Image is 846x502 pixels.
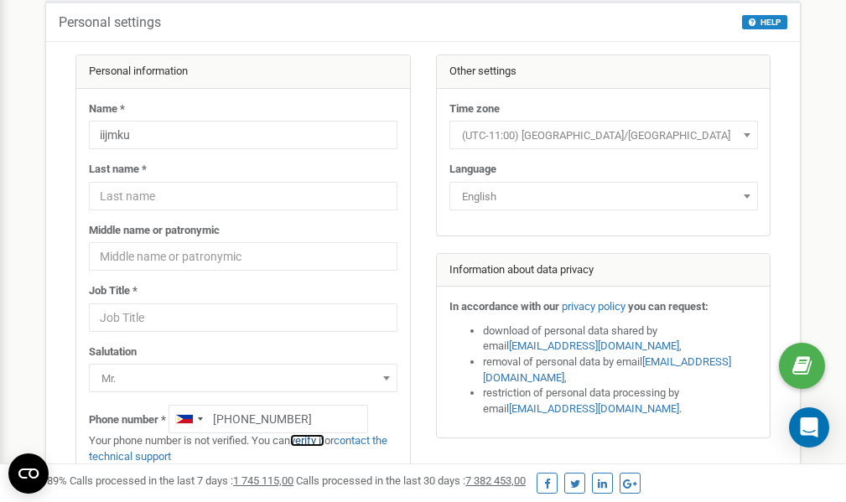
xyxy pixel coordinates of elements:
[89,303,397,332] input: Job Title
[89,182,397,210] input: Last name
[169,405,368,433] input: +1-800-555-55-55
[296,474,526,487] span: Calls processed in the last 30 days :
[483,355,758,386] li: removal of personal data by email ,
[233,474,293,487] u: 1 745 115,00
[437,55,771,89] div: Other settings
[89,412,166,428] label: Phone number *
[169,406,208,432] div: Telephone country code
[449,182,758,210] span: English
[509,402,679,415] a: [EMAIL_ADDRESS][DOMAIN_NAME]
[290,434,324,447] a: verify it
[628,300,708,313] strong: you can request:
[465,474,526,487] u: 7 382 453,00
[89,364,397,392] span: Mr.
[742,15,787,29] button: HELP
[59,15,161,30] h5: Personal settings
[483,355,731,384] a: [EMAIL_ADDRESS][DOMAIN_NAME]
[89,242,397,271] input: Middle name or patronymic
[509,339,679,352] a: [EMAIL_ADDRESS][DOMAIN_NAME]
[449,101,500,117] label: Time zone
[70,474,293,487] span: Calls processed in the last 7 days :
[483,386,758,417] li: restriction of personal data processing by email .
[76,55,410,89] div: Personal information
[437,254,771,287] div: Information about data privacy
[8,453,49,494] button: Open CMP widget
[89,223,220,239] label: Middle name or patronymic
[449,162,496,178] label: Language
[789,407,829,448] div: Open Intercom Messenger
[89,283,138,299] label: Job Title *
[89,344,137,360] label: Salutation
[483,323,758,355] li: download of personal data shared by email ,
[95,367,392,391] span: Mr.
[455,124,752,147] span: (UTC-11:00) Pacific/Midway
[89,162,147,178] label: Last name *
[449,121,758,149] span: (UTC-11:00) Pacific/Midway
[89,434,387,463] a: contact the technical support
[89,121,397,149] input: Name
[449,300,559,313] strong: In accordance with our
[89,101,125,117] label: Name *
[89,433,397,464] p: Your phone number is not verified. You can or
[455,185,752,209] span: English
[562,300,625,313] a: privacy policy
